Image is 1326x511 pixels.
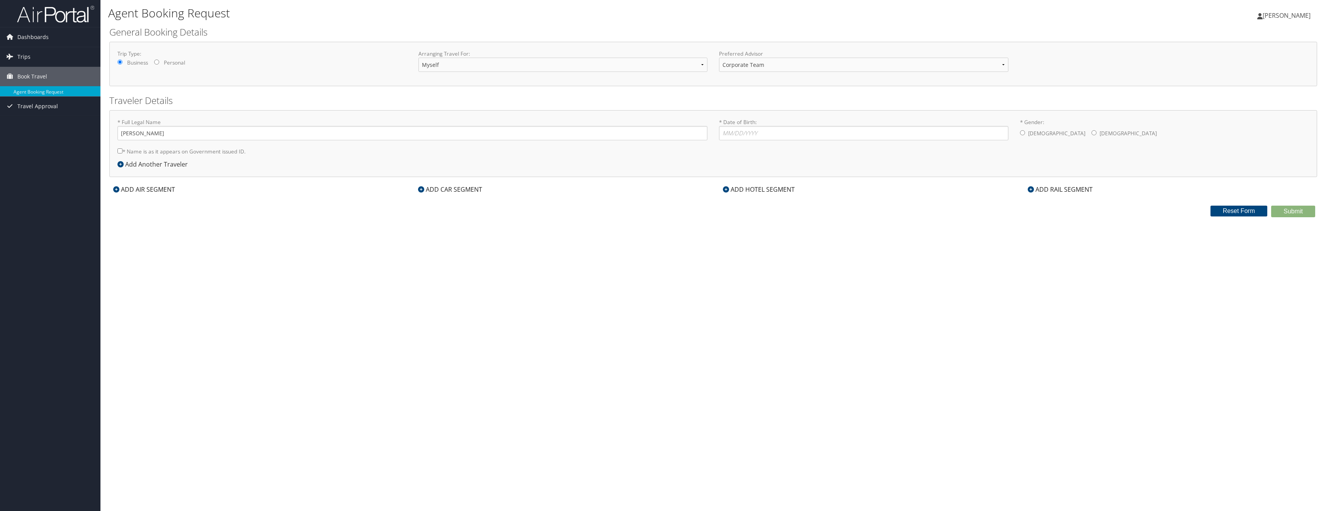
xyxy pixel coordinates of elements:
h1: Agent Booking Request [108,5,915,21]
img: airportal-logo.png [17,5,94,23]
div: ADD HOTEL SEGMENT [719,185,799,194]
h2: General Booking Details [109,26,1317,39]
label: * Date of Birth: [719,118,1008,140]
label: Trip Type: [117,50,407,58]
input: * Date of Birth: [719,126,1008,140]
input: * Name is as it appears on Government issued ID. [117,148,122,153]
span: Dashboards [17,27,49,47]
span: [PERSON_NAME] [1263,11,1311,20]
h2: Traveler Details [109,94,1317,107]
label: Personal [164,59,185,66]
a: [PERSON_NAME] [1257,4,1318,27]
label: * Gender: [1020,118,1309,141]
label: Arranging Travel For: [418,50,708,58]
span: Trips [17,47,31,66]
button: Submit [1271,206,1315,217]
label: Preferred Advisor [719,50,1008,58]
label: Business [127,59,148,66]
div: ADD CAR SEGMENT [414,185,486,194]
input: * Full Legal Name [117,126,707,140]
label: * Name is as it appears on Government issued ID. [117,144,246,158]
div: ADD AIR SEGMENT [109,185,179,194]
label: * Full Legal Name [117,118,707,140]
button: Reset Form [1210,206,1268,216]
label: [DEMOGRAPHIC_DATA] [1028,126,1085,141]
span: Book Travel [17,67,47,86]
label: [DEMOGRAPHIC_DATA] [1100,126,1157,141]
input: * Gender:[DEMOGRAPHIC_DATA][DEMOGRAPHIC_DATA] [1020,130,1025,135]
span: Travel Approval [17,97,58,116]
div: ADD RAIL SEGMENT [1024,185,1096,194]
input: * Gender:[DEMOGRAPHIC_DATA][DEMOGRAPHIC_DATA] [1091,130,1096,135]
div: Add Another Traveler [117,160,192,169]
